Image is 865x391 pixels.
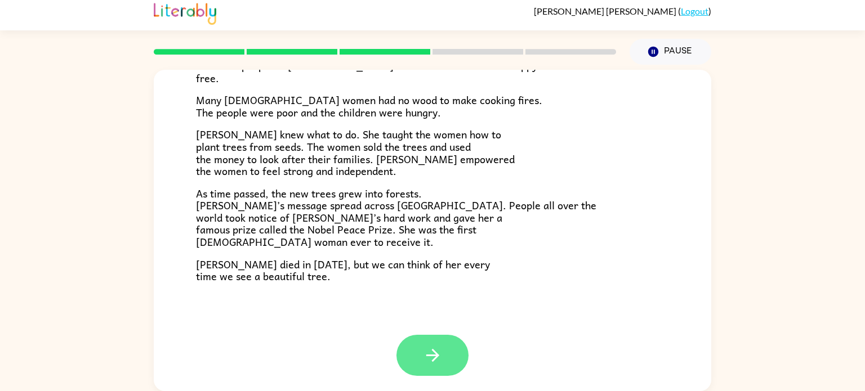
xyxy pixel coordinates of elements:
div: ( ) [534,6,711,16]
span: [PERSON_NAME] died in [DATE], but we can think of her every time we see a beautiful tree. [196,256,490,285]
span: [PERSON_NAME] [PERSON_NAME] [534,6,678,16]
span: Many [DEMOGRAPHIC_DATA] women had no wood to make cooking fires. The people were poor and the chi... [196,92,542,120]
span: [PERSON_NAME] knew what to do. She taught the women how to plant trees from seeds. The women sold... [196,126,515,179]
button: Pause [630,39,711,65]
span: As time passed, the new trees grew into forests. [PERSON_NAME]’s message spread across [GEOGRAPHI... [196,185,596,250]
a: Logout [681,6,708,16]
